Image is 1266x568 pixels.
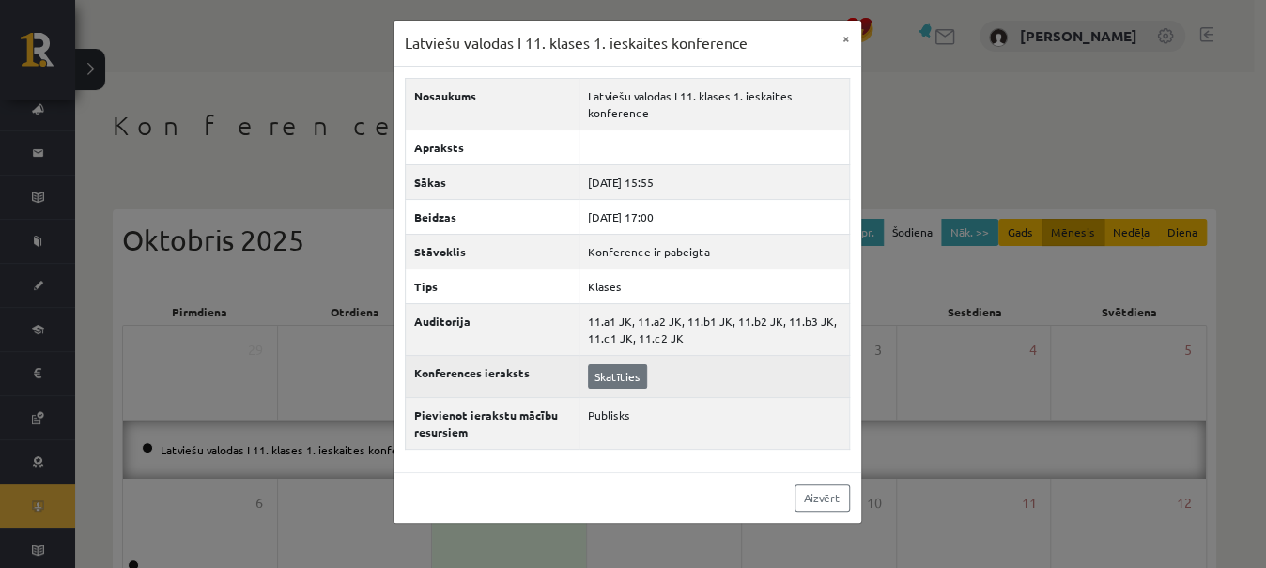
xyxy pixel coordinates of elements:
th: Apraksts [405,130,579,164]
a: Skatīties [588,364,647,389]
h3: Latviešu valodas I 11. klases 1. ieskaites konference [405,32,748,54]
td: [DATE] 17:00 [579,199,849,234]
td: Konference ir pabeigta [579,234,849,269]
th: Beidzas [405,199,579,234]
th: Tips [405,269,579,303]
td: [DATE] 15:55 [579,164,849,199]
a: Aizvērt [795,484,850,512]
td: 11.a1 JK, 11.a2 JK, 11.b1 JK, 11.b2 JK, 11.b3 JK, 11.c1 JK, 11.c2 JK [579,303,849,355]
th: Nosaukums [405,78,579,130]
td: Latviešu valodas I 11. klases 1. ieskaites konference [579,78,849,130]
th: Sākas [405,164,579,199]
td: Publisks [579,397,849,449]
th: Konferences ieraksts [405,355,579,397]
button: × [831,21,861,56]
td: Klases [579,269,849,303]
th: Pievienot ierakstu mācību resursiem [405,397,579,449]
th: Stāvoklis [405,234,579,269]
th: Auditorija [405,303,579,355]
